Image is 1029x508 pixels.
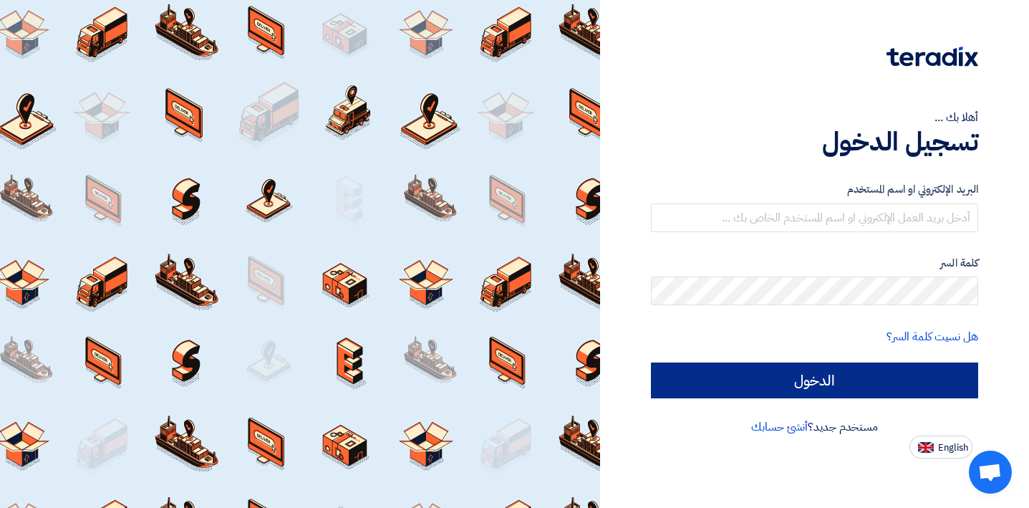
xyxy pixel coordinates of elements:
a: Open chat [969,451,1012,494]
div: أهلا بك ... [651,109,978,126]
div: مستخدم جديد؟ [651,418,978,436]
img: Teradix logo [887,47,978,67]
label: البريد الإلكتروني او اسم المستخدم [651,181,978,198]
button: English [909,436,972,459]
a: أنشئ حسابك [751,418,808,436]
span: English [938,443,968,453]
h1: تسجيل الدخول [651,126,978,158]
label: كلمة السر [651,255,978,272]
a: هل نسيت كلمة السر؟ [887,328,978,345]
img: en-US.png [918,442,934,453]
input: الدخول [651,363,978,398]
input: أدخل بريد العمل الإلكتروني او اسم المستخدم الخاص بك ... [651,203,978,232]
